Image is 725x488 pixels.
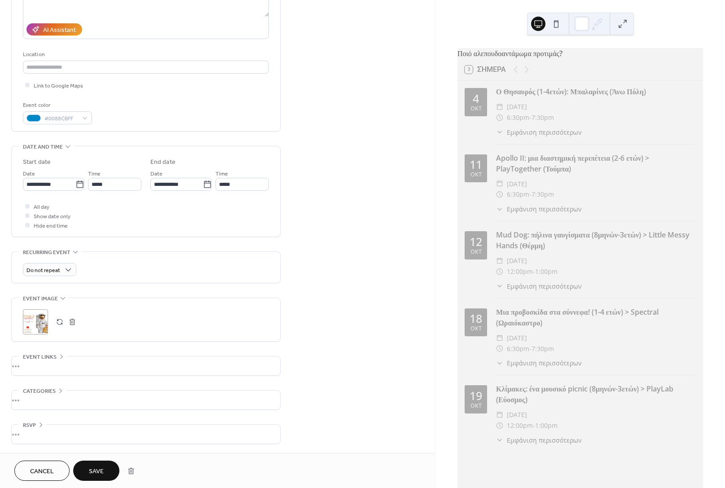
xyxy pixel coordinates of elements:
[529,112,532,123] span: -
[529,189,532,200] span: -
[532,112,554,123] span: 7:30pm
[496,435,503,445] div: ​
[496,204,582,214] button: ​Εμφάνιση περισσότερων
[470,106,482,112] div: Οκτ
[507,189,529,200] span: 6:30pm
[496,333,503,343] div: ​
[150,169,163,179] span: Date
[507,358,582,368] span: Εμφάνιση περισσότερων
[34,212,70,221] span: Show date only
[507,435,582,445] span: Εμφάνιση περισσότερων
[496,266,503,277] div: ​
[496,127,503,137] div: ​
[532,189,554,200] span: 7:30pm
[26,23,82,35] button: AI Assistant
[12,425,280,444] div: •••
[507,255,527,266] span: [DATE]
[473,93,479,104] div: 4
[496,307,696,328] div: Μια προβοσκίδα στα σύννεφα! (1-4 ετών) > Spectral (Ωραιόκαστρο)
[496,153,696,174] div: Apollo II: μια διαστημική περιπέτεια (2-6 ετών) > PlayTogether (Τούμπα)
[496,229,696,251] div: Mud Dog: πήλινα γαυγίσματα (8μηνών-3ετών) > Little Messy Hands (Θέρμη)
[529,343,532,354] span: -
[535,420,558,431] span: 1:00pm
[533,266,535,277] span: -
[43,26,76,35] div: AI Assistant
[457,48,703,59] div: Ποιό αλεπουδοαντάμωμα προτιμάς?
[470,249,482,255] div: Οκτ
[496,358,582,368] button: ​Εμφάνιση περισσότερων
[496,343,503,354] div: ​
[23,158,51,167] div: Start date
[23,142,63,152] span: Date and time
[470,326,482,332] div: Οκτ
[496,435,582,445] button: ​Εμφάνιση περισσότερων
[14,461,70,481] button: Cancel
[507,204,582,214] span: Εμφάνιση περισσότερων
[496,383,696,405] div: Κλίμακες: ένα μουσικό picnic (8μηνών-3ετών) > PlayLab (Εύοσμος)
[496,204,503,214] div: ​
[26,265,60,276] span: Do not repeat
[532,343,554,354] span: 7:30pm
[507,112,529,123] span: 6:30pm
[507,281,582,291] span: Εμφάνιση περισσότερων
[23,421,36,430] span: RSVP
[470,390,482,401] div: 19
[507,101,527,112] span: [DATE]
[496,281,503,291] div: ​
[23,248,70,257] span: Recurring event
[496,409,503,420] div: ​
[496,179,503,189] div: ​
[23,294,58,303] span: Event image
[507,343,529,354] span: 6:30pm
[12,391,280,409] div: •••
[507,420,533,431] span: 12:00pm
[30,467,54,476] span: Cancel
[23,309,48,334] div: ;
[507,127,582,137] span: Εμφάνιση περισσότερων
[496,101,503,112] div: ​
[507,179,527,189] span: [DATE]
[470,313,482,324] div: 18
[496,281,582,291] button: ​Εμφάνιση περισσότερων
[88,169,101,179] span: Time
[470,172,482,178] div: Οκτ
[496,255,503,266] div: ​
[533,420,535,431] span: -
[34,221,68,231] span: Hide end time
[496,189,503,200] div: ​
[150,158,176,167] div: End date
[470,236,482,247] div: 12
[496,127,582,137] button: ​Εμφάνιση περισσότερων
[470,403,482,409] div: Οκτ
[496,86,696,97] div: Ο Θησαυρός (1-4ετών): Μπαλαρίνες (Άνω Πόλη)
[34,81,83,91] span: Link to Google Maps
[23,387,56,396] span: Categories
[507,333,527,343] span: [DATE]
[535,266,558,277] span: 1:00pm
[23,352,57,362] span: Event links
[12,356,280,375] div: •••
[470,159,482,170] div: 11
[496,112,503,123] div: ​
[73,461,119,481] button: Save
[23,169,35,179] span: Date
[23,50,267,59] div: Location
[215,169,228,179] span: Time
[507,409,527,420] span: [DATE]
[496,420,503,431] div: ​
[34,202,49,212] span: All day
[496,358,503,368] div: ​
[23,101,90,110] div: Event color
[507,266,533,277] span: 12:00pm
[89,467,104,476] span: Save
[44,114,78,123] span: #0088CBFF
